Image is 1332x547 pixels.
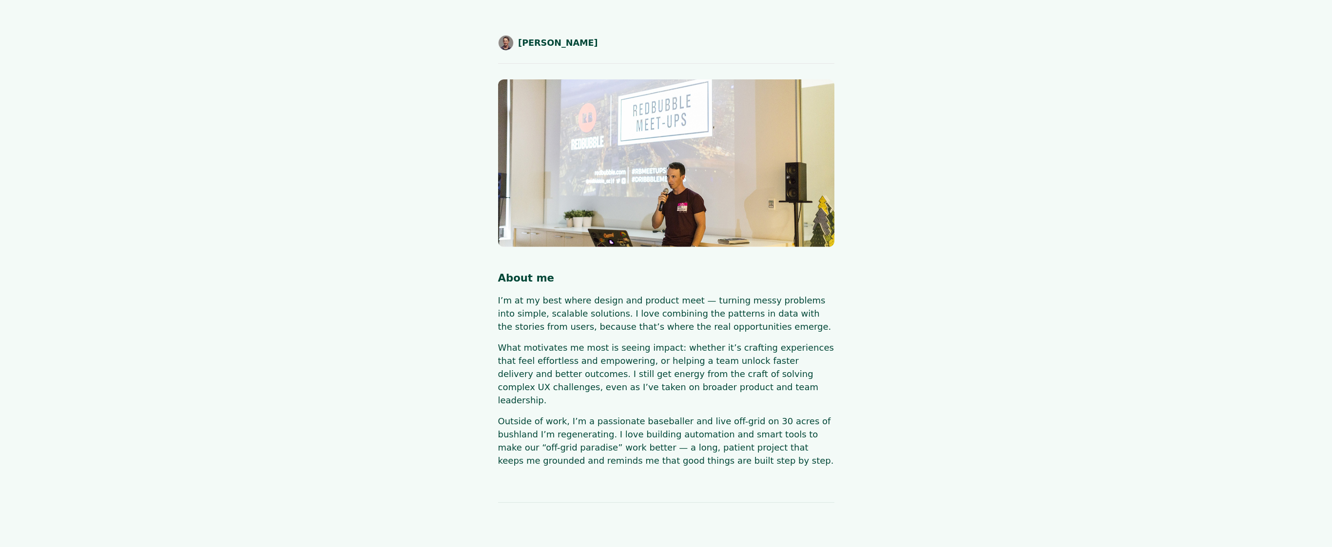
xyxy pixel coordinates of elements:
[498,79,834,247] img: redbubble_dribble-meetup-hero.jpg
[498,35,598,51] a: [PERSON_NAME]
[498,294,834,333] p: I’m at my best where design and product meet — turning messy problems into simple, scalable solut...
[518,37,598,49] span: [PERSON_NAME]
[498,341,834,407] p: What motivates me most is seeing impact: whether it’s crafting experiences that feel effortless a...
[498,35,514,51] img: Shaun Byrne
[498,415,834,467] p: Outside of work, I’m a passionate baseballer and live off-grid on 30 acres of bushland I’m regene...
[498,270,834,286] h1: About me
